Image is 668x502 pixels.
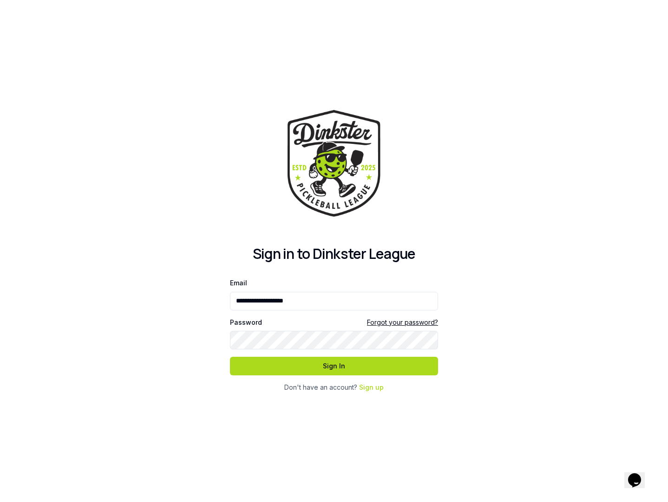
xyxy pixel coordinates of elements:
[288,110,380,216] img: Dinkster League Logo
[230,279,247,287] label: Email
[230,357,438,375] button: Sign In
[367,318,438,327] a: Forgot your password?
[230,383,438,392] div: Don't have an account?
[359,383,384,391] a: Sign up
[624,460,654,488] iframe: chat widget
[230,245,438,262] h2: Sign in to Dinkster League
[230,319,262,326] label: Password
